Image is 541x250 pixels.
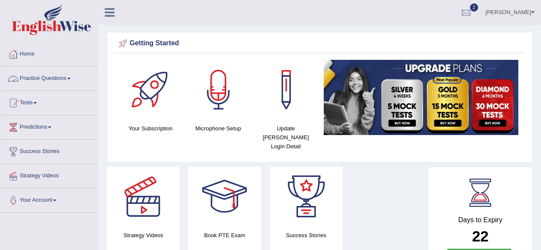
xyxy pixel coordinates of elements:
span: 2 [470,3,479,12]
a: Practice Questions [0,67,98,88]
a: Your Account [0,188,98,210]
a: Tests [0,91,98,112]
h4: Success Stories [270,231,343,240]
div: Getting Started [117,37,523,50]
a: Strategy Videos [0,164,98,185]
a: Home [0,42,98,64]
h4: Days to Expiry [438,216,523,224]
h4: Strategy Videos [107,231,180,240]
a: Predictions [0,115,98,137]
h4: Your Subscription [121,124,180,133]
h4: Update [PERSON_NAME] Login Detail [256,124,315,151]
b: 22 [472,228,489,244]
h4: Book PTE Exam [188,231,261,240]
h4: Microphone Setup [189,124,248,133]
img: small5.jpg [324,60,518,135]
a: Success Stories [0,140,98,161]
